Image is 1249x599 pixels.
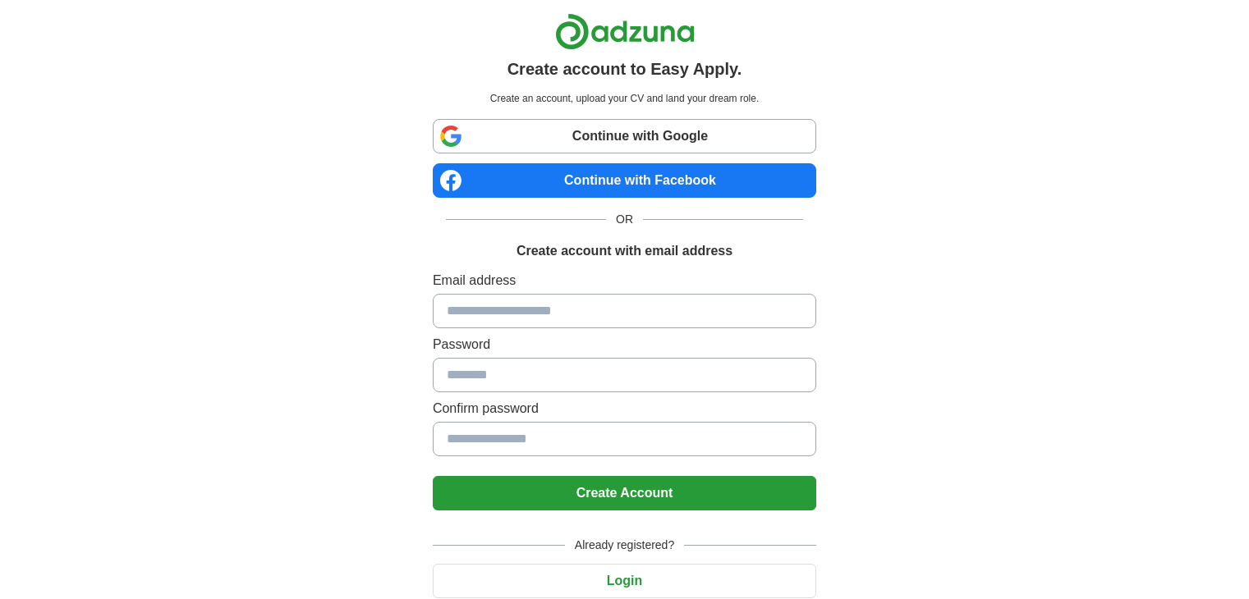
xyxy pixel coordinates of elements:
button: Create Account [433,476,816,510]
label: Password [433,335,816,354]
span: Already registered? [565,537,684,554]
p: Create an account, upload your CV and land your dream role. [436,91,813,106]
a: Continue with Google [433,119,816,153]
h1: Create account to Easy Apply. [507,57,742,81]
a: Login [433,574,816,588]
img: Adzuna logo [555,13,695,50]
button: Login [433,564,816,598]
label: Confirm password [433,399,816,418]
label: Email address [433,271,816,290]
span: OR [606,211,643,228]
a: Continue with Facebook [433,163,816,198]
h1: Create account with email address [517,241,732,261]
